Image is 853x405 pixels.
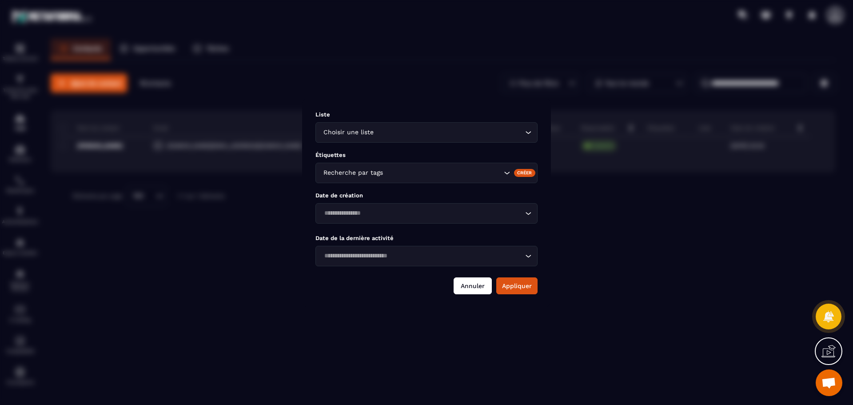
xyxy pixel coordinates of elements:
[514,168,536,176] div: Créer
[321,128,375,137] span: Choisir une liste
[315,235,538,241] p: Date de la dernière activité
[321,209,523,218] input: Search for option
[315,152,538,158] p: Étiquettes
[315,111,538,118] p: Liste
[375,128,523,137] input: Search for option
[496,277,538,294] button: Appliquer
[385,168,502,178] input: Search for option
[454,277,492,294] button: Annuler
[321,251,523,261] input: Search for option
[321,168,385,178] span: Recherche par tags
[816,369,842,396] div: Ouvrir le chat
[315,122,538,143] div: Search for option
[315,192,538,199] p: Date de création
[315,203,538,224] div: Search for option
[315,246,538,266] div: Search for option
[315,163,538,183] div: Search for option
